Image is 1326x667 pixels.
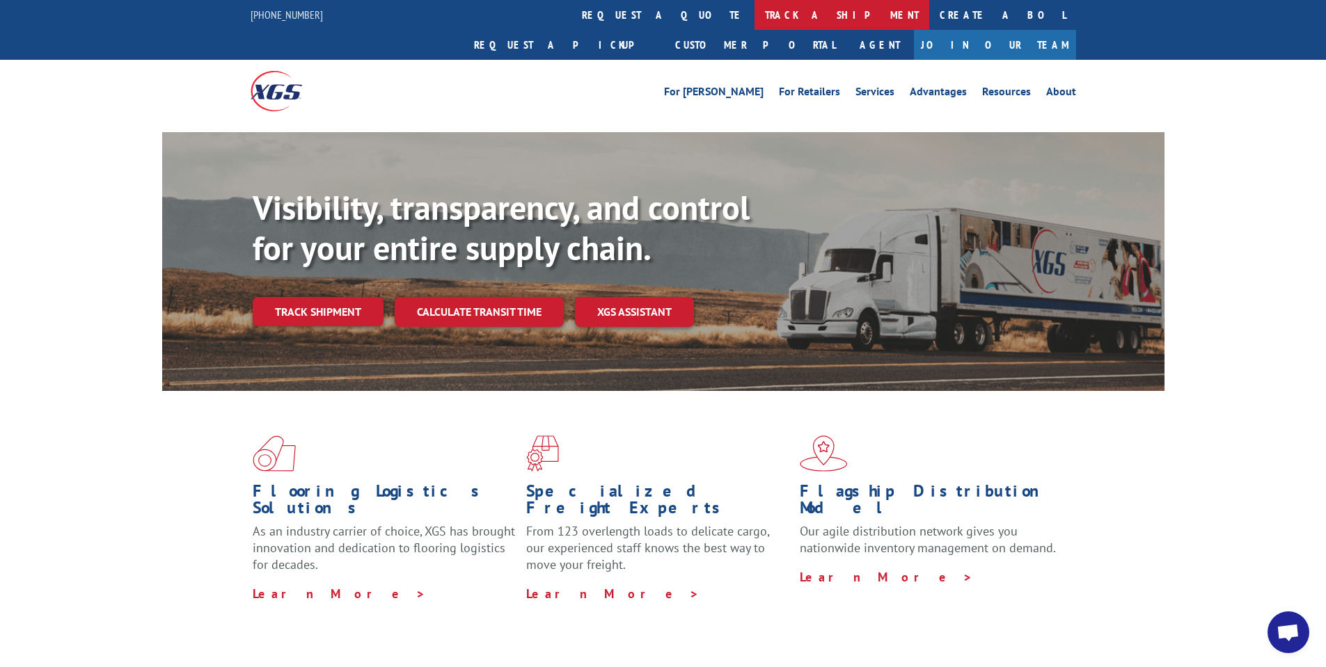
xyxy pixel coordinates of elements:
[526,523,789,585] p: From 123 overlength loads to delicate cargo, our experienced staff knows the best way to move you...
[982,86,1031,102] a: Resources
[253,435,296,472] img: xgs-icon-total-supply-chain-intelligence-red
[910,86,967,102] a: Advantages
[800,483,1063,523] h1: Flagship Distribution Model
[395,297,564,327] a: Calculate transit time
[779,86,840,102] a: For Retailers
[253,186,750,269] b: Visibility, transparency, and control for your entire supply chain.
[464,30,665,60] a: Request a pickup
[1046,86,1076,102] a: About
[800,435,848,472] img: xgs-icon-flagship-distribution-model-red
[914,30,1076,60] a: Join Our Team
[526,483,789,523] h1: Specialized Freight Experts
[251,8,323,22] a: [PHONE_NUMBER]
[846,30,914,60] a: Agent
[253,483,516,523] h1: Flooring Logistics Solutions
[665,30,846,60] a: Customer Portal
[253,586,426,602] a: Learn More >
[253,523,515,572] span: As an industry carrier of choice, XGS has brought innovation and dedication to flooring logistics...
[575,297,694,327] a: XGS ASSISTANT
[253,297,384,326] a: Track shipment
[800,569,973,585] a: Learn More >
[855,86,894,102] a: Services
[800,523,1056,556] span: Our agile distribution network gives you nationwide inventory management on demand.
[526,435,559,472] img: xgs-icon-focused-on-flooring-red
[664,86,764,102] a: For [PERSON_NAME]
[1268,611,1309,653] div: Open chat
[526,586,700,602] a: Learn More >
